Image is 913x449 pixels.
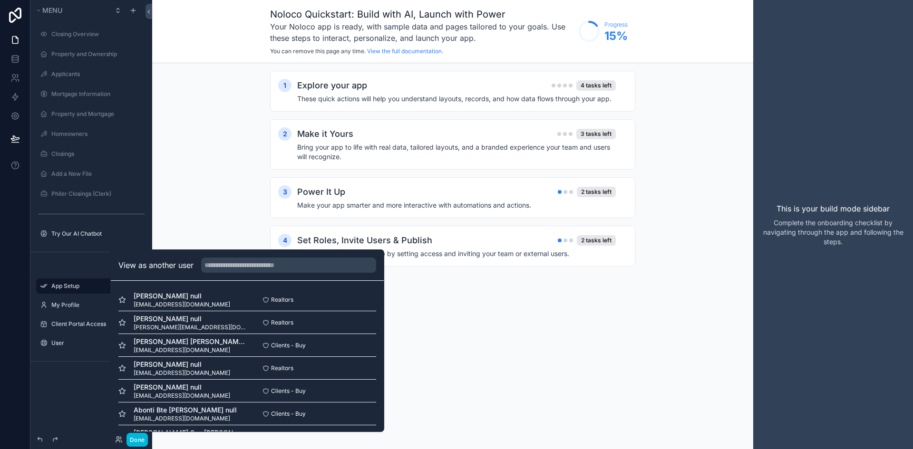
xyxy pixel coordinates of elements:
span: [PERSON_NAME] null [134,291,230,301]
span: Realtors [271,296,293,304]
button: Menu [34,4,108,17]
h1: Noloco Quickstart: Build with AI, Launch with Power [270,8,574,21]
button: Done [126,433,148,447]
label: Philer Closings (Clerk) [51,190,141,198]
span: Abonti Bte [PERSON_NAME] null [134,405,237,415]
span: [PERSON_NAME] null [134,314,247,324]
label: Closings [51,150,141,158]
span: You can remove this page any time. [270,48,366,55]
a: View the full documentation. [367,48,443,55]
span: [EMAIL_ADDRESS][DOMAIN_NAME] [134,301,230,308]
span: Realtors [271,364,293,372]
span: Clients - Buy [271,410,306,418]
h2: View as another user [118,259,194,271]
span: [PERSON_NAME] null [134,360,230,369]
span: [EMAIL_ADDRESS][DOMAIN_NAME] [134,369,230,377]
label: Applicants [51,70,141,78]
label: Client Portal Access [51,320,141,328]
span: Clients - Buy [271,342,306,349]
label: App Setup [51,282,141,290]
span: Progress [604,21,628,29]
label: My Profile [51,301,141,309]
label: Property and Mortgage [51,110,141,118]
span: 15 % [604,29,628,44]
span: [PERSON_NAME][EMAIL_ADDRESS][DOMAIN_NAME] [134,324,247,331]
span: [EMAIL_ADDRESS][DOMAIN_NAME] [134,346,247,354]
p: Complete the onboarding checklist by navigating through the app and following the steps. [761,218,905,247]
label: Try Our AI Chatbot [51,230,141,238]
p: This is your build mode sidebar [777,203,890,214]
button: Hidden pages [34,279,143,293]
label: Add a New File [51,170,141,178]
label: Closing Overview [51,30,141,38]
label: User [51,339,141,347]
span: [PERSON_NAME] [PERSON_NAME] null [134,337,247,346]
label: Property and Ownership [51,50,141,58]
label: Homeowners [51,130,141,138]
span: Menu [42,6,62,14]
span: [EMAIL_ADDRESS][DOMAIN_NAME] [134,392,230,400]
h3: Your Noloco app is ready, with sample data and pages tailored to your goals. Use these steps to i... [270,21,574,44]
span: Clients - Buy [271,387,306,395]
span: Realtors [271,319,293,326]
span: [EMAIL_ADDRESS][DOMAIN_NAME] [134,415,237,422]
span: [PERSON_NAME] null [134,382,230,392]
span: [PERSON_NAME] San [PERSON_NAME] San [PERSON_NAME] [134,428,247,438]
label: Mortgage Information [51,90,141,98]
